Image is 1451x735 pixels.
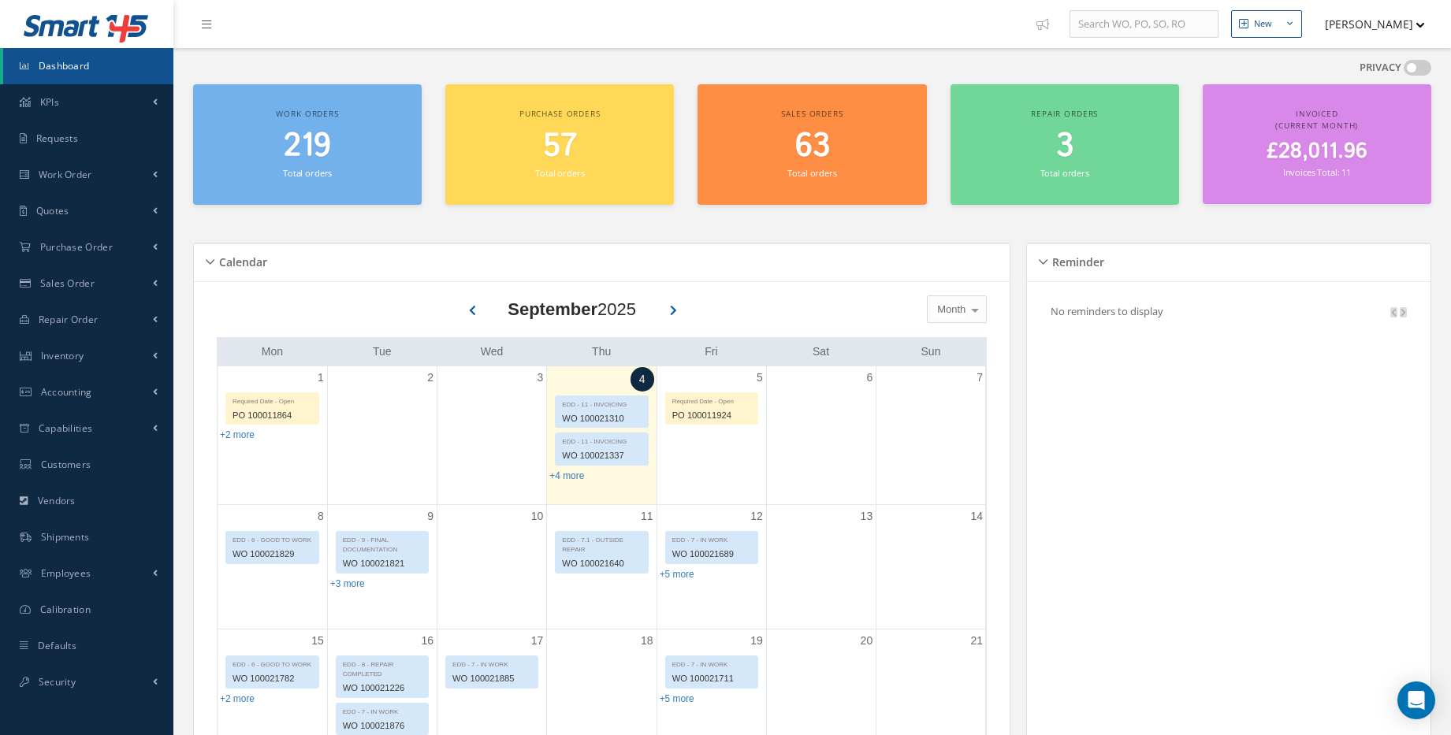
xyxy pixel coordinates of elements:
[218,505,327,629] td: September 8, 2025
[41,385,92,399] span: Accounting
[1310,9,1425,39] button: [PERSON_NAME]
[226,545,318,563] div: WO 100021829
[876,505,986,629] td: September 14, 2025
[666,670,757,688] div: WO 100021711
[967,505,986,528] a: September 14, 2025
[370,342,395,362] a: Tuesday
[418,629,437,652] a: September 16, 2025
[508,299,597,319] b: September
[809,342,832,362] a: Saturday
[753,366,766,389] a: September 5, 2025
[556,410,647,428] div: WO 100021310
[284,124,331,169] span: 219
[967,629,986,652] a: September 21, 2025
[863,366,876,389] a: September 6, 2025
[556,532,647,555] div: EDD - 7.1 - OUTSIDE REPAIR
[666,393,757,406] div: Required Date - Open
[226,670,318,688] div: WO 100021782
[424,505,437,528] a: September 9, 2025
[1360,60,1401,76] label: PRIVACY
[337,555,428,573] div: WO 100021821
[766,366,876,505] td: September 6, 2025
[39,59,90,72] span: Dashboard
[951,84,1179,205] a: Repair orders 3 Total orders
[918,342,944,362] a: Sunday
[1203,84,1431,204] a: Invoiced (Current Month) £28,011.96 Invoices Total: 11
[1056,124,1073,169] span: 3
[41,566,91,580] span: Employees
[314,366,327,389] a: September 1, 2025
[589,342,614,362] a: Thursday
[747,629,766,652] a: September 19, 2025
[337,717,428,735] div: WO 100021876
[226,532,318,545] div: EDD - 6 - GOOD TO WORK
[556,555,647,573] div: WO 100021640
[698,84,926,205] a: Sales orders 63 Total orders
[40,603,91,616] span: Calibration
[214,251,267,269] h5: Calendar
[747,505,766,528] a: September 12, 2025
[638,629,657,652] a: September 18, 2025
[638,505,657,528] a: September 11, 2025
[973,366,986,389] a: September 7, 2025
[41,458,91,471] span: Customers
[858,629,876,652] a: September 20, 2025
[556,433,647,447] div: EDD - 11 - INVOICING
[39,421,93,435] span: Capabilities
[283,167,332,179] small: Total orders
[259,342,286,362] a: Monday
[528,505,547,528] a: September 10, 2025
[657,505,766,629] td: September 12, 2025
[337,679,428,697] div: WO 100021226
[36,204,69,217] span: Quotes
[1254,17,1272,31] div: New
[40,277,95,290] span: Sales Order
[1070,10,1218,39] input: Search WO, PO, SO, RO
[41,530,90,544] span: Shipments
[220,693,255,704] a: Show 2 more events
[547,505,657,629] td: September 11, 2025
[666,532,757,545] div: EDD - 7 - IN WORK
[1231,10,1302,38] button: New
[631,367,654,392] a: September 4, 2025
[1267,136,1367,167] span: £28,011.96
[327,366,437,505] td: September 2, 2025
[226,393,318,406] div: Required Date - Open
[933,302,965,317] span: Month
[39,675,76,689] span: Security
[39,313,99,326] span: Repair Order
[193,84,422,205] a: Work orders 219 Total orders
[40,240,113,254] span: Purchase Order
[478,342,507,362] a: Wednesday
[556,396,647,410] div: EDD - 11 - INVOICING
[314,505,327,528] a: September 8, 2025
[795,124,830,169] span: 63
[276,108,338,119] span: Work orders
[41,349,84,362] span: Inventory
[330,578,365,589] a: Show 3 more events
[1296,108,1338,119] span: Invoiced
[787,167,836,179] small: Total orders
[36,132,78,145] span: Requests
[701,342,720,362] a: Friday
[327,505,437,629] td: September 9, 2025
[437,505,547,629] td: September 10, 2025
[337,703,428,717] div: EDD - 7 - IN WORK
[549,470,584,481] a: Show 4 more events
[437,366,547,505] td: September 3, 2025
[666,545,757,563] div: WO 100021689
[858,505,876,528] a: September 13, 2025
[308,629,327,652] a: September 15, 2025
[40,95,59,109] span: KPIs
[519,108,601,119] span: Purchase orders
[445,84,674,205] a: Purchase orders 57 Total orders
[781,108,843,119] span: Sales orders
[543,124,577,169] span: 57
[766,505,876,629] td: September 13, 2025
[1283,166,1351,178] small: Invoices Total: 11
[1051,304,1163,318] p: No reminders to display
[1047,251,1104,269] h5: Reminder
[508,296,636,322] div: 2025
[337,532,428,555] div: EDD - 9 - FINAL DOCUMENTATION
[218,366,327,505] td: September 1, 2025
